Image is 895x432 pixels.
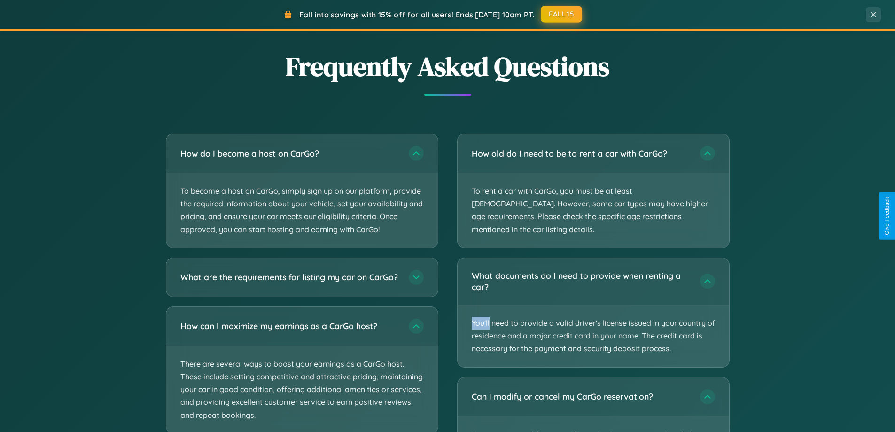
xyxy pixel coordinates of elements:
[458,173,729,248] p: To rent a car with CarGo, you must be at least [DEMOGRAPHIC_DATA]. However, some car types may ha...
[472,391,691,402] h3: Can I modify or cancel my CarGo reservation?
[180,320,399,332] h3: How can I maximize my earnings as a CarGo host?
[472,148,691,159] h3: How old do I need to be to rent a car with CarGo?
[884,197,890,235] div: Give Feedback
[180,271,399,283] h3: What are the requirements for listing my car on CarGo?
[180,148,399,159] h3: How do I become a host on CarGo?
[472,270,691,293] h3: What documents do I need to provide when renting a car?
[458,305,729,367] p: You'll need to provide a valid driver's license issued in your country of residence and a major c...
[299,10,535,19] span: Fall into savings with 15% off for all users! Ends [DATE] 10am PT.
[166,173,438,248] p: To become a host on CarGo, simply sign up on our platform, provide the required information about...
[166,48,730,85] h2: Frequently Asked Questions
[541,6,582,23] button: FALL15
